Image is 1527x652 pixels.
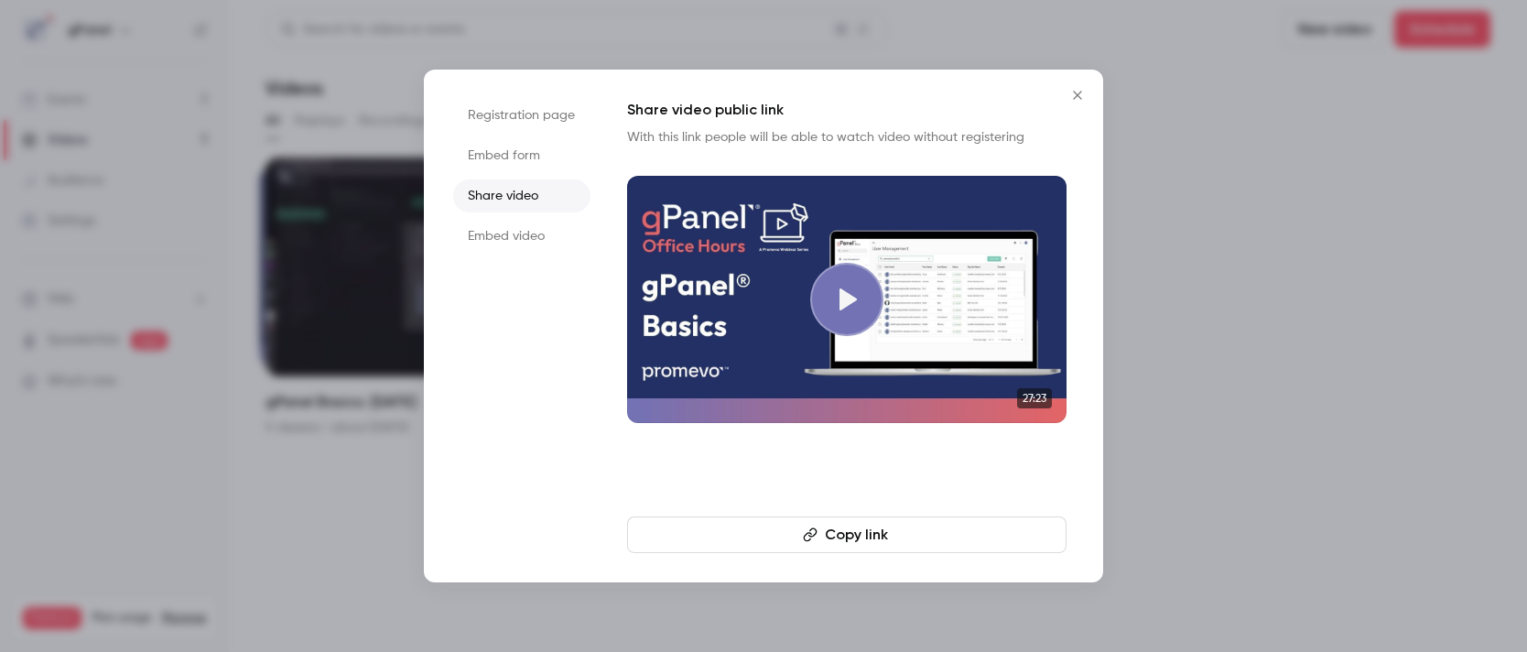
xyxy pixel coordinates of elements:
[627,99,1067,121] h1: Share video public link
[453,220,590,253] li: Embed video
[627,128,1067,147] p: With this link people will be able to watch video without registering
[453,99,590,132] li: Registration page
[627,516,1067,553] button: Copy link
[1017,388,1052,408] span: 27:23
[453,179,590,212] li: Share video
[627,176,1067,423] a: 27:23
[1059,77,1096,114] button: Close
[453,139,590,172] li: Embed form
